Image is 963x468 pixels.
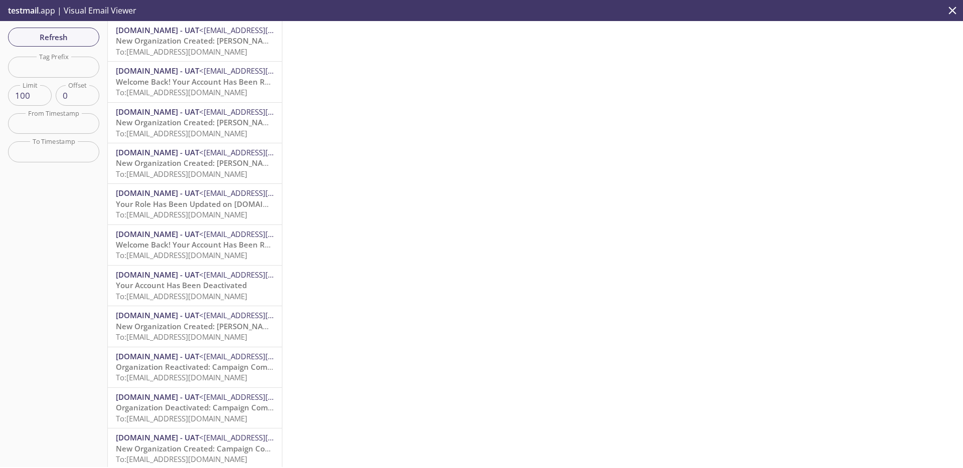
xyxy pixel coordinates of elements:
span: <[EMAIL_ADDRESS][DOMAIN_NAME]> [199,270,329,280]
div: [DOMAIN_NAME] - UAT<[EMAIL_ADDRESS][DOMAIN_NAME]>Your Account Has Been DeactivatedTo:[EMAIL_ADDRE... [108,266,282,306]
span: [DOMAIN_NAME] - UAT [116,392,199,402]
div: [DOMAIN_NAME] - UAT<[EMAIL_ADDRESS][DOMAIN_NAME]>New Organization Created: [PERSON_NAME] 425To:[E... [108,21,282,61]
div: [DOMAIN_NAME] - UAT<[EMAIL_ADDRESS][DOMAIN_NAME]>New Organization Created: [PERSON_NAME], [PERSON... [108,306,282,346]
span: [DOMAIN_NAME] - UAT [116,25,199,35]
span: Your Account Has Been Deactivated [116,280,247,290]
span: <[EMAIL_ADDRESS][DOMAIN_NAME]> [199,107,329,117]
span: To: [EMAIL_ADDRESS][DOMAIN_NAME] [116,128,247,138]
span: Organization Deactivated: Campaign Composer Integration Test-1.20250926.11 [116,402,404,412]
span: [DOMAIN_NAME] - UAT [116,229,199,239]
span: <[EMAIL_ADDRESS][DOMAIN_NAME]> [199,147,329,157]
span: [DOMAIN_NAME] - UAT [116,107,199,117]
span: testmail [8,5,39,16]
div: [DOMAIN_NAME] - UAT<[EMAIL_ADDRESS][DOMAIN_NAME]>New Organization Created: [PERSON_NAME] 258To:[E... [108,103,282,143]
span: <[EMAIL_ADDRESS][DOMAIN_NAME]> [199,310,329,320]
span: <[EMAIL_ADDRESS][DOMAIN_NAME]> [199,432,329,442]
span: <[EMAIL_ADDRESS][DOMAIN_NAME]> [199,229,329,239]
span: [DOMAIN_NAME] - UAT [116,147,199,157]
div: [DOMAIN_NAME] - UAT<[EMAIL_ADDRESS][DOMAIN_NAME]>Welcome Back! Your Account Has Been ReactivatedT... [108,62,282,102]
div: [DOMAIN_NAME] - UAT<[EMAIL_ADDRESS][DOMAIN_NAME]>Welcome Back! Your Account Has Been ReactivatedT... [108,225,282,265]
span: To: [EMAIL_ADDRESS][DOMAIN_NAME] [116,209,247,219]
span: New Organization Created: [PERSON_NAME] Inc 962 [116,158,305,168]
span: Organization Reactivated: Campaign Composer Integration Test-1.20250926.11 [116,362,404,372]
span: To: [EMAIL_ADDRESS][DOMAIN_NAME] [116,372,247,382]
span: To: [EMAIL_ADDRESS][DOMAIN_NAME] [116,87,247,97]
span: To: [EMAIL_ADDRESS][DOMAIN_NAME] [116,250,247,260]
span: Welcome Back! Your Account Has Been Reactivated [116,77,303,87]
span: <[EMAIL_ADDRESS][DOMAIN_NAME]> [199,188,329,198]
div: [DOMAIN_NAME] - UAT<[EMAIL_ADDRESS][DOMAIN_NAME]>Organization Reactivated: Campaign Composer Inte... [108,347,282,387]
span: [DOMAIN_NAME] - UAT [116,432,199,442]
span: [DOMAIN_NAME] - UAT [116,310,199,320]
span: New Organization Created: Campaign Composer Integration Test-1.20250926.11 [116,443,408,453]
span: [DOMAIN_NAME] - UAT [116,66,199,76]
span: New Organization Created: [PERSON_NAME], [PERSON_NAME] and [PERSON_NAME] 4 [116,321,424,331]
span: To: [EMAIL_ADDRESS][DOMAIN_NAME] [116,291,247,301]
span: [DOMAIN_NAME] - UAT [116,188,199,198]
span: Refresh [16,31,91,44]
span: To: [EMAIL_ADDRESS][DOMAIN_NAME] [116,169,247,179]
span: New Organization Created: [PERSON_NAME] 425 [116,36,292,46]
div: [DOMAIN_NAME] - UAT<[EMAIL_ADDRESS][DOMAIN_NAME]>Organization Deactivated: Campaign Composer Inte... [108,388,282,428]
span: <[EMAIL_ADDRESS][DOMAIN_NAME]> [199,392,329,402]
div: [DOMAIN_NAME] - UAT<[EMAIL_ADDRESS][DOMAIN_NAME]>Your Role Has Been Updated on [DOMAIN_NAME]To:[E... [108,184,282,224]
span: New Organization Created: [PERSON_NAME] 258 [116,117,292,127]
span: [DOMAIN_NAME] - UAT [116,351,199,361]
span: <[EMAIL_ADDRESS][DOMAIN_NAME]> [199,66,329,76]
span: To: [EMAIL_ADDRESS][DOMAIN_NAME] [116,332,247,342]
div: [DOMAIN_NAME] - UAT<[EMAIL_ADDRESS][DOMAIN_NAME]>New Organization Created: [PERSON_NAME] Inc 962T... [108,143,282,183]
span: To: [EMAIL_ADDRESS][DOMAIN_NAME] [116,47,247,57]
span: [DOMAIN_NAME] - UAT [116,270,199,280]
span: Welcome Back! Your Account Has Been Reactivated [116,240,303,250]
span: <[EMAIL_ADDRESS][DOMAIN_NAME]> [199,351,329,361]
span: Your Role Has Been Updated on [DOMAIN_NAME] [116,199,296,209]
span: <[EMAIL_ADDRESS][DOMAIN_NAME]> [199,25,329,35]
button: Refresh [8,28,99,47]
span: To: [EMAIL_ADDRESS][DOMAIN_NAME] [116,454,247,464]
span: To: [EMAIL_ADDRESS][DOMAIN_NAME] [116,413,247,423]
